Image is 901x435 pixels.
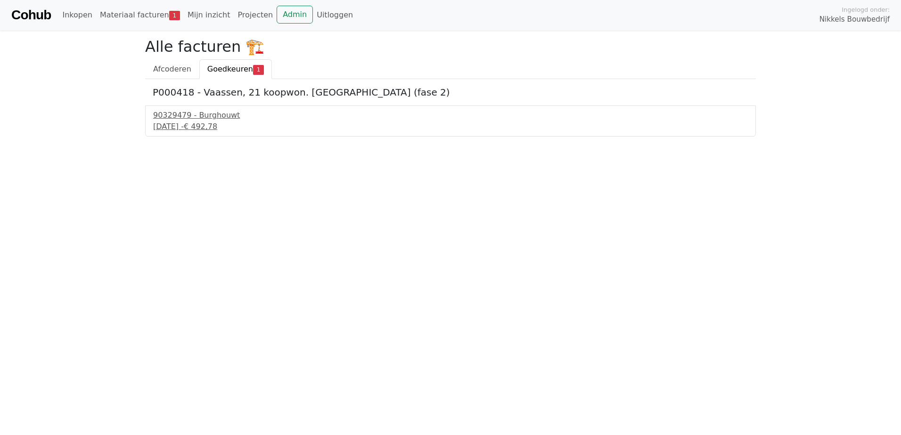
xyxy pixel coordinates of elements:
div: [DATE] - [153,121,748,132]
h5: P000418 - Vaassen, 21 koopwon. [GEOGRAPHIC_DATA] (fase 2) [153,87,748,98]
a: Inkopen [58,6,96,24]
a: Uitloggen [313,6,357,24]
a: Cohub [11,4,51,26]
a: 90329479 - Burghouwt[DATE] -€ 492,78 [153,110,748,132]
div: 90329479 - Burghouwt [153,110,748,121]
span: € 492,78 [184,122,217,131]
span: Goedkeuren [207,64,253,73]
a: Mijn inzicht [184,6,234,24]
span: Nikkels Bouwbedrijf [819,14,890,25]
a: Projecten [234,6,277,24]
a: Afcoderen [145,59,199,79]
span: Afcoderen [153,64,191,73]
span: 1 [253,65,264,74]
h2: Alle facturen 🏗️ [145,38,756,56]
a: Goedkeuren1 [199,59,272,79]
a: Admin [277,6,313,24]
a: Materiaal facturen1 [96,6,184,24]
span: Ingelogd onder: [842,5,890,14]
span: 1 [169,11,180,20]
